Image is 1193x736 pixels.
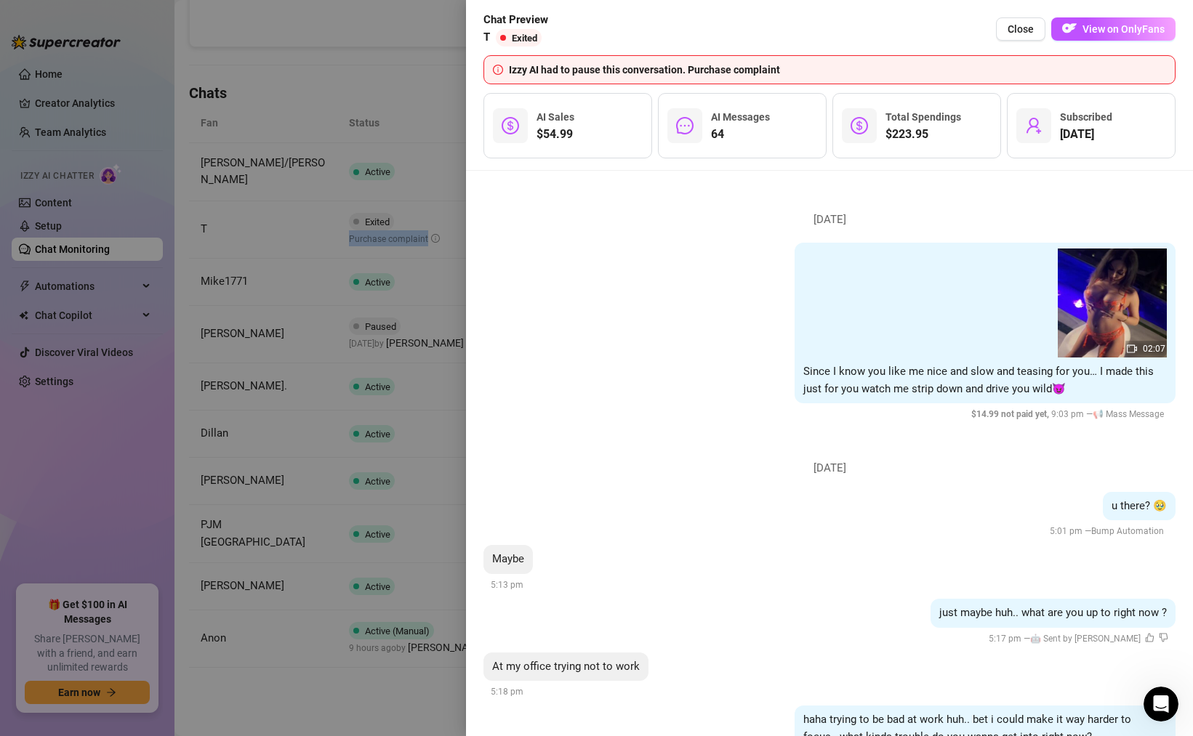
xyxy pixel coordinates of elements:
span: user-add [1025,117,1043,134]
img: OF [1062,21,1077,36]
span: message [676,117,694,134]
img: media [1058,248,1167,357]
span: Bump Automation [1091,526,1164,536]
span: View on OnlyFans [1082,23,1165,35]
span: At my office trying not to work [492,660,640,673]
button: Close [996,17,1045,41]
span: dollar [851,117,868,134]
span: Chat Preview [483,12,548,29]
span: dislike [1159,633,1168,642]
span: Subscribed [1060,111,1112,123]
div: Izzy AI had to pause this conversation. Purchase complaint [509,62,1166,78]
span: 5:13 pm [491,580,523,590]
span: Since I know you like me nice and slow and teasing for you… I made this just for you watch me str... [803,365,1154,395]
span: Exited [512,33,537,44]
span: dollar [502,117,519,134]
span: [DATE] [803,460,857,477]
span: $54.99 [537,126,574,143]
span: like [1145,633,1154,642]
span: 5:17 pm — [989,634,1168,644]
span: Maybe [492,552,524,565]
button: OFView on OnlyFans [1051,17,1176,41]
span: Close [1008,23,1034,35]
span: AI Messages [711,111,770,123]
span: $ 14.99 not paid yet , [971,409,1051,419]
span: 5:01 pm — [1050,526,1168,536]
span: 📢 Mass Message [1093,409,1164,419]
span: just maybe huh.. what are you up to right now ? [939,606,1167,619]
span: 🤖 Sent by [PERSON_NAME] [1030,634,1141,644]
span: $223.95 [885,126,961,143]
span: 5:18 pm [491,687,523,697]
span: T [483,29,490,46]
span: Total Spendings [885,111,961,123]
span: u there? 🥹 [1112,499,1167,512]
span: [DATE] [1060,126,1112,143]
span: info-circle [493,65,503,75]
span: 9:03 pm — [971,409,1168,419]
span: 64 [711,126,770,143]
span: 02:07 [1143,344,1165,354]
span: video-camera [1127,344,1137,354]
iframe: Intercom live chat [1144,687,1178,721]
span: [DATE] [803,211,857,229]
span: AI Sales [537,111,574,123]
